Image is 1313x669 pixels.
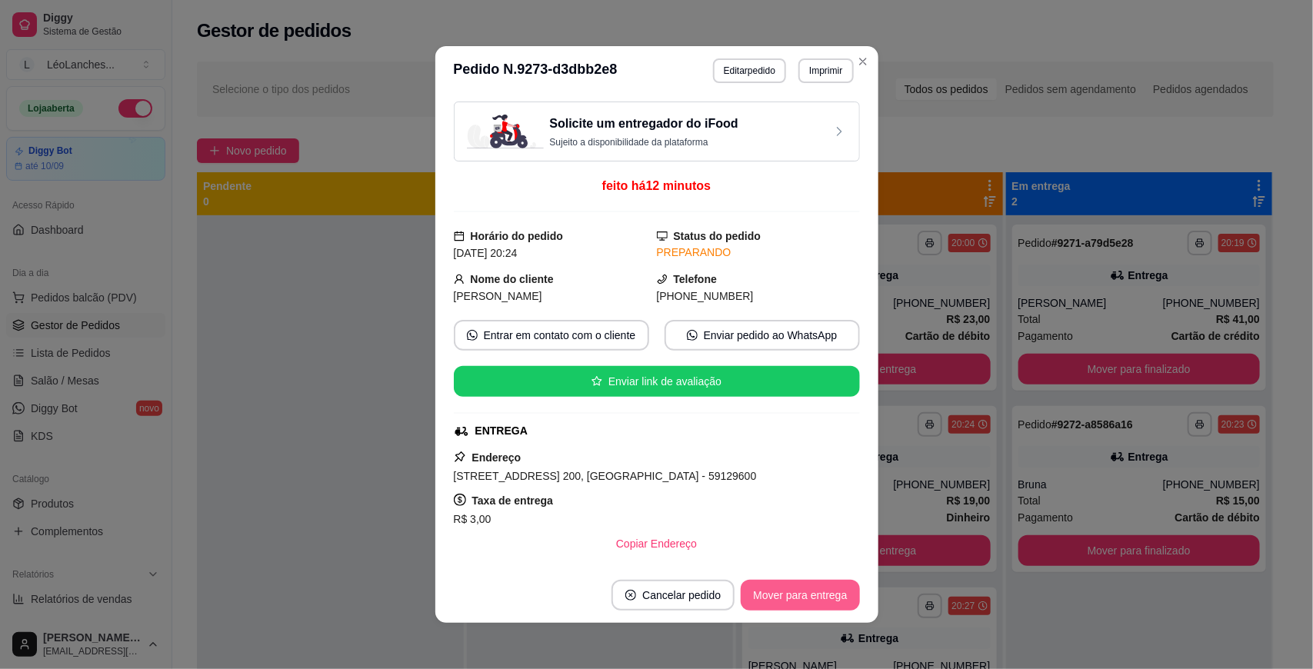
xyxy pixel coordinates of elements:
[665,320,860,351] button: whats-appEnviar pedido ao WhatsApp
[625,590,636,601] span: close-circle
[454,470,757,482] span: [STREET_ADDRESS] 200, [GEOGRAPHIC_DATA] - 59129600
[454,366,860,397] button: starEnviar link de avaliação
[612,580,735,611] button: close-circleCancelar pedido
[472,494,554,507] strong: Taxa de entrega
[454,513,492,525] span: R$ 3,00
[604,528,709,559] button: Copiar Endereço
[454,320,649,351] button: whats-appEntrar em contato com o cliente
[454,247,518,259] span: [DATE] 20:24
[687,330,698,341] span: whats-app
[454,451,466,463] span: pushpin
[674,230,761,242] strong: Status do pedido
[550,136,738,148] p: Sujeito a disponibilidade da plataforma
[602,179,711,192] span: feito há 12 minutos
[454,494,466,506] span: dollar
[467,115,544,148] img: delivery-image
[467,330,478,341] span: whats-app
[592,376,602,387] span: star
[454,274,465,285] span: user
[657,290,754,302] span: [PHONE_NUMBER]
[851,49,875,74] button: Close
[657,231,668,241] span: desktop
[741,580,859,611] button: Mover para entrega
[454,58,618,83] h3: Pedido N. 9273-d3dbb2e8
[550,115,738,133] h3: Solicite um entregador do iFood
[472,451,522,464] strong: Endereço
[657,245,860,261] div: PREPARANDO
[454,290,542,302] span: [PERSON_NAME]
[475,423,528,439] div: ENTREGA
[713,58,786,83] button: Editarpedido
[471,230,564,242] strong: Horário do pedido
[798,58,853,83] button: Imprimir
[657,274,668,285] span: phone
[471,273,554,285] strong: Nome do cliente
[674,273,718,285] strong: Telefone
[454,231,465,241] span: calendar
